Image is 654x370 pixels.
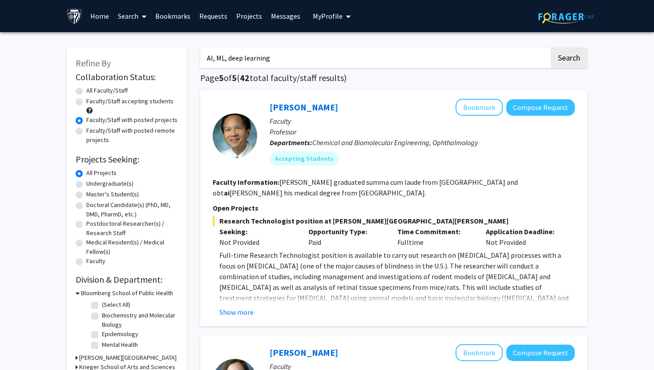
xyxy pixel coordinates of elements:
[391,226,480,248] div: Fulltime
[76,57,111,69] span: Refine By
[486,226,561,237] p: Application Deadline:
[270,116,575,126] p: Faculty
[270,347,338,358] a: [PERSON_NAME]
[219,307,254,317] button: Show more
[86,0,113,32] a: Home
[102,340,138,350] label: Mental Health
[67,8,82,24] img: Johns Hopkins University Logo
[86,179,133,188] label: Undergraduate(s)
[302,226,391,248] div: Paid
[195,0,232,32] a: Requests
[312,138,478,147] span: Chemical and Biomolecular Engineering, Ophthalmology
[200,73,587,83] h1: Page of ( total faculty/staff results)
[86,126,178,145] label: Faculty/Staff with posted remote projects
[270,102,338,113] a: [PERSON_NAME]
[551,48,587,68] button: Search
[81,289,173,298] h3: Bloomberg School of Public Health
[76,154,178,165] h2: Projects Seeking:
[86,115,178,125] label: Faculty/Staff with posted projects
[479,226,568,248] div: Not Provided
[308,226,384,237] p: Opportunity Type:
[151,0,195,32] a: Bookmarks
[219,72,224,83] span: 5
[219,237,295,248] div: Not Provided
[102,329,138,339] label: Epidemiology
[213,178,279,187] b: Faculty Information:
[219,226,295,237] p: Seeking:
[213,178,518,197] fg-read-more: [PERSON_NAME] graduated summa cum laude from [GEOGRAPHIC_DATA] and obt [PERSON_NAME] his medical ...
[79,353,177,362] h3: [PERSON_NAME][GEOGRAPHIC_DATA]
[224,188,230,197] b: ai
[240,72,250,83] span: 42
[86,256,105,266] label: Faculty
[86,97,174,106] label: Faculty/Staff accepting students
[270,138,312,147] b: Departments:
[506,345,575,361] button: Compose Request to Michele Manahan
[102,311,176,329] label: Biochemistry and Molecular Biology
[113,0,151,32] a: Search
[219,250,575,335] p: Full-time Research Technologist position is available to carry out research on [MEDICAL_DATA] pro...
[313,12,343,20] span: My Profile
[232,0,266,32] a: Projects
[270,126,575,137] p: Professor
[213,203,575,213] p: Open Projects
[86,86,128,95] label: All Faculty/Staff
[213,215,575,226] span: Research Technologist position at [PERSON_NAME][GEOGRAPHIC_DATA][PERSON_NAME]
[538,10,594,24] img: ForagerOne Logo
[456,344,503,361] button: Add Michele Manahan to Bookmarks
[102,300,130,309] label: (Select All)
[76,274,178,285] h2: Division & Department:
[506,99,575,116] button: Compose Request to Elia Duh
[86,200,178,219] label: Doctoral Candidate(s) (PhD, MD, DMD, PharmD, etc.)
[456,99,503,116] button: Add Elia Duh to Bookmarks
[86,190,139,199] label: Master's Student(s)
[86,219,178,238] label: Postdoctoral Researcher(s) / Research Staff
[270,151,339,166] mat-chip: Accepting Students
[200,48,549,68] input: Search Keywords
[86,238,178,256] label: Medical Resident(s) / Medical Fellow(s)
[266,0,305,32] a: Messages
[86,168,117,178] label: All Projects
[397,226,473,237] p: Time Commitment:
[76,72,178,82] h2: Collaboration Status:
[7,330,38,363] iframe: Chat
[232,72,237,83] span: 5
